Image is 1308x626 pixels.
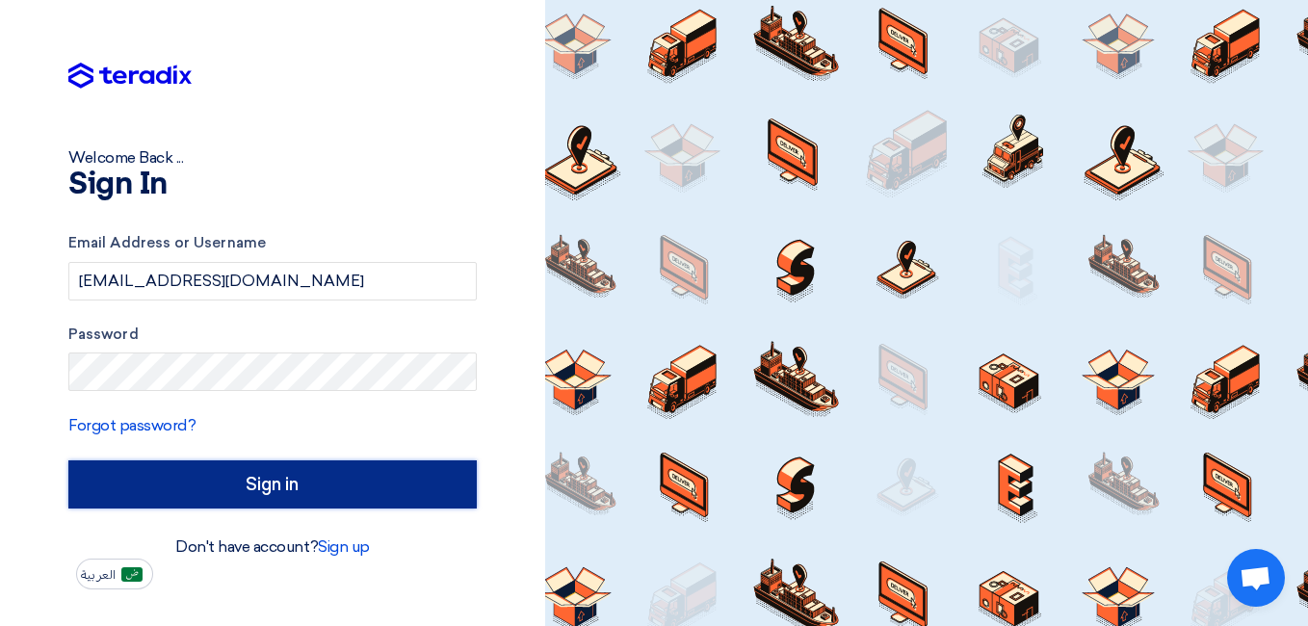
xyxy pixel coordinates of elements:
input: Sign in [68,460,477,509]
input: Enter your business email or username [68,262,477,300]
button: العربية [76,559,153,589]
img: Teradix logo [68,63,192,90]
a: Forgot password? [68,416,196,434]
img: ar-AR.png [121,567,143,582]
div: Welcome Back ... [68,146,477,170]
div: Don't have account? [68,535,477,559]
div: Open chat [1227,549,1285,607]
a: Sign up [318,537,370,556]
span: العربية [81,568,116,582]
label: Password [68,324,477,346]
h1: Sign In [68,170,477,200]
label: Email Address or Username [68,232,477,254]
